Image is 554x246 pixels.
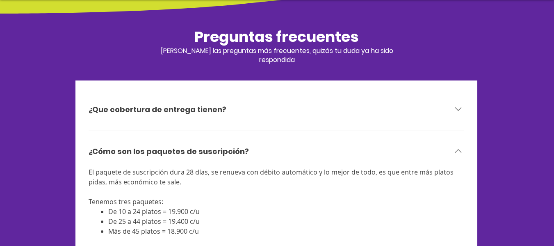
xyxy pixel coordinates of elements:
[161,46,393,64] span: [PERSON_NAME] las preguntas más frecuentes, quizás tu duda ya ha sido respondida
[89,104,226,115] h3: ¿Que cobertura de entrega tienen?
[108,217,200,226] span: De 25 a 44 platos = 19.400 c/u
[89,146,249,156] h3: ¿Cómo son los paquetes de suscripción?
[89,94,464,125] button: ¿Que cobertura de entrega tienen?
[194,26,359,47] span: Preguntas frecuentes
[89,168,455,186] span: El paquete de suscripción dura 28 días, se renueva con débito automático y lo mejor de todo, es q...
[89,136,464,167] button: ¿Cómo son los paquetes de suscripción?
[89,197,163,206] span: Tenemos tres paquetes:
[108,207,200,216] span: De 10 a 24 platos = 19.900 c/u
[108,227,199,236] span: Más de 45 platos = 18.900 c/u
[506,198,546,238] iframe: Messagebird Livechat Widget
